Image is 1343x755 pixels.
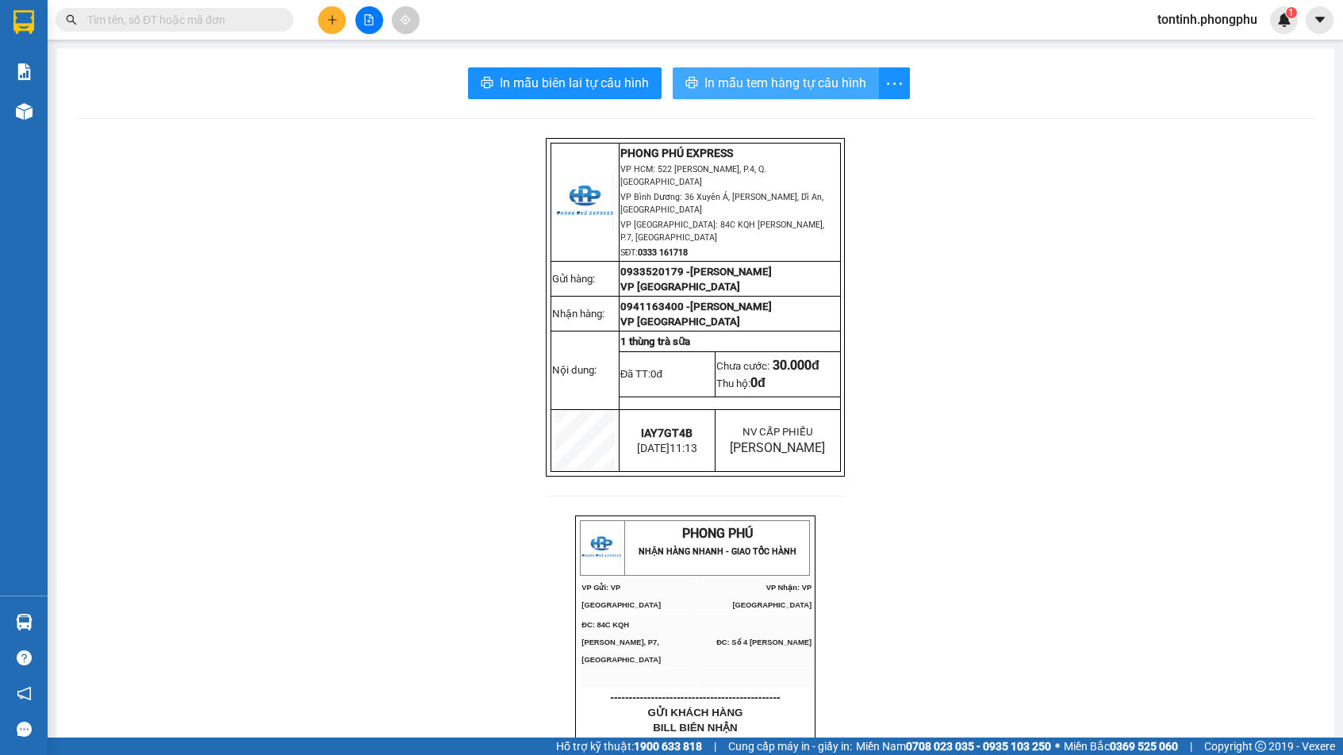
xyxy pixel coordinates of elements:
[17,650,32,665] span: question-circle
[552,364,597,376] span: Nội dung:
[682,526,753,541] span: PHONG PHÚ
[773,358,819,373] span: 30.000đ
[556,738,702,755] span: Hỗ trợ kỹ thuật:
[638,247,688,258] strong: 0333 161718
[690,301,772,312] span: [PERSON_NAME]
[6,12,46,52] img: logo
[650,368,662,380] span: 0đ
[1064,738,1178,755] span: Miền Bắc
[620,301,690,312] span: 0941163400 -
[620,147,733,159] strong: PHONG PHÚ EXPRESS
[66,14,77,25] span: search
[906,740,1051,753] strong: 0708 023 035 - 0935 103 250
[878,67,910,99] button: more
[620,368,662,380] span: Đã TT:
[392,6,420,34] button: aim
[716,638,812,646] span: ĐC: Số 4 [PERSON_NAME]
[6,79,86,102] span: ĐC: 84C KQH [PERSON_NAME], P7, [GEOGRAPHIC_DATA]
[620,220,824,243] span: VP [GEOGRAPHIC_DATA]: 84C KQH [PERSON_NAME], P.7, [GEOGRAPHIC_DATA]
[556,174,613,231] img: logo
[481,76,493,91] span: printer
[620,192,823,215] span: VP Bình Dương: 36 Xuyên Á, [PERSON_NAME], Dĩ An, [GEOGRAPHIC_DATA]
[16,614,33,630] img: warehouse-icon
[1313,13,1327,27] span: caret-down
[355,6,383,34] button: file-add
[742,426,813,438] span: NV CẤP PHIẾU
[1288,7,1294,18] span: 1
[634,740,702,753] strong: 1900 633 818
[1055,743,1060,749] span: ⚪️
[690,266,772,278] span: [PERSON_NAME]
[714,738,716,755] span: |
[1255,741,1266,752] span: copyright
[400,14,411,25] span: aim
[641,427,693,439] span: IAY7GT4B
[692,737,742,749] span: IAY7GT4B
[620,281,740,293] span: VP [GEOGRAPHIC_DATA]
[17,722,32,737] span: message
[610,691,780,703] span: ----------------------------------------------
[648,707,743,719] span: GỬI KHÁCH HÀNG
[1286,7,1297,18] sup: 1
[581,528,621,568] img: logo
[140,87,235,95] span: ĐC: Số 4 [PERSON_NAME]
[106,9,176,24] span: PHONG PHÚ
[704,73,866,93] span: In mẫu tem hàng tự cấu hình
[500,73,649,93] span: In mẫu biên lai tự cấu hình
[856,738,1051,755] span: Miền Nam
[620,316,740,328] span: VP [GEOGRAPHIC_DATA]
[685,76,698,91] span: printer
[716,377,766,389] span: Thu hộ:
[620,247,689,258] span: SĐT:
[468,67,662,99] button: printerIn mẫu biên lai tự cấu hình
[13,10,34,34] img: logo-vxr
[1190,738,1192,755] span: |
[62,26,220,36] strong: NHẬN HÀNG NHANH - GIAO TỐC HÀNH
[16,103,33,120] img: warehouse-icon
[87,11,274,29] input: Tìm tên, số ĐT hoặc mã đơn
[620,164,766,187] span: VP HCM: 522 [PERSON_NAME], P.4, Q.[GEOGRAPHIC_DATA]
[1306,6,1333,34] button: caret-down
[673,67,879,99] button: printerIn mẫu tem hàng tự cấu hình
[732,584,812,609] span: VP Nhận: VP [GEOGRAPHIC_DATA]
[1145,10,1270,29] span: tontinh.phongphu
[17,686,32,701] span: notification
[552,273,595,285] span: Gửi hàng:
[639,546,796,557] strong: NHẬN HÀNG NHANH - GIAO TỐC HÀNH
[16,63,33,80] img: solution-icon
[637,442,697,454] span: [DATE]
[318,6,346,34] button: plus
[653,722,738,734] span: BILL BIÊN NHẬN
[716,360,819,372] span: Chưa cước:
[879,74,909,94] span: more
[730,440,825,455] span: [PERSON_NAME]
[581,621,661,664] span: ĐC: 84C KQH [PERSON_NAME], P7, [GEOGRAPHIC_DATA]
[648,737,742,749] span: Mã đơn :
[750,375,766,390] span: 0đ
[6,60,86,76] span: VP Gửi: VP [GEOGRAPHIC_DATA]
[620,266,772,278] span: 0933520179 -
[670,442,697,454] span: 11:13
[581,584,661,609] span: VP Gửi: VP [GEOGRAPHIC_DATA]
[1277,13,1291,27] img: icon-new-feature
[327,14,338,25] span: plus
[728,738,852,755] span: Cung cấp máy in - giấy in:
[620,335,690,347] span: 1 thùng trà sữa
[1110,740,1178,753] strong: 0369 525 060
[363,14,374,25] span: file-add
[552,308,604,320] span: Nhận hàng:
[156,60,236,76] span: VP Nhận: VP [GEOGRAPHIC_DATA]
